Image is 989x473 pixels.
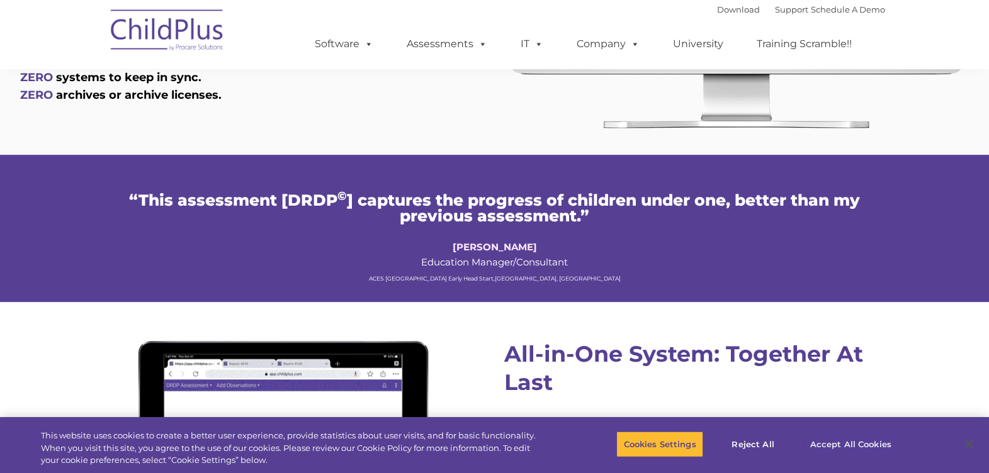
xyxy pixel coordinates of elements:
div: This website uses cookies to create a better user experience, provide statistics about user visit... [41,430,544,467]
img: ChildPlus by Procare Solutions [105,1,230,64]
button: Accept All Cookies [803,431,898,457]
span: Education Manager/Consultant [421,241,568,268]
a: Assessments [394,31,500,57]
a: IT [508,31,556,57]
strong: [PERSON_NAME] [453,241,537,253]
font: | [717,4,885,14]
strong: All-in-One System: Together At Last [504,340,863,396]
span: ACES [GEOGRAPHIC_DATA] Early Head Start, [369,275,495,282]
button: Close [955,430,983,458]
a: Schedule A Demo [811,4,885,14]
a: University [660,31,736,57]
a: Company [564,31,652,57]
sup: © [337,189,347,203]
span: “This assessment [DRDP ] captures the progress of children under one, better than my previous ass... [129,191,860,225]
span: archives or archive licenses. [56,88,222,102]
span: ZERO [20,88,53,102]
a: Training Scramble!! [744,31,864,57]
span: systems to keep in sync. [56,70,201,84]
a: Support [775,4,808,14]
span: ZERO [20,70,53,84]
span: [GEOGRAPHIC_DATA], [GEOGRAPHIC_DATA] [495,275,621,282]
button: Reject All [714,431,793,457]
a: Download [717,4,760,14]
a: Software [302,31,386,57]
button: Cookies Settings [616,431,703,457]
